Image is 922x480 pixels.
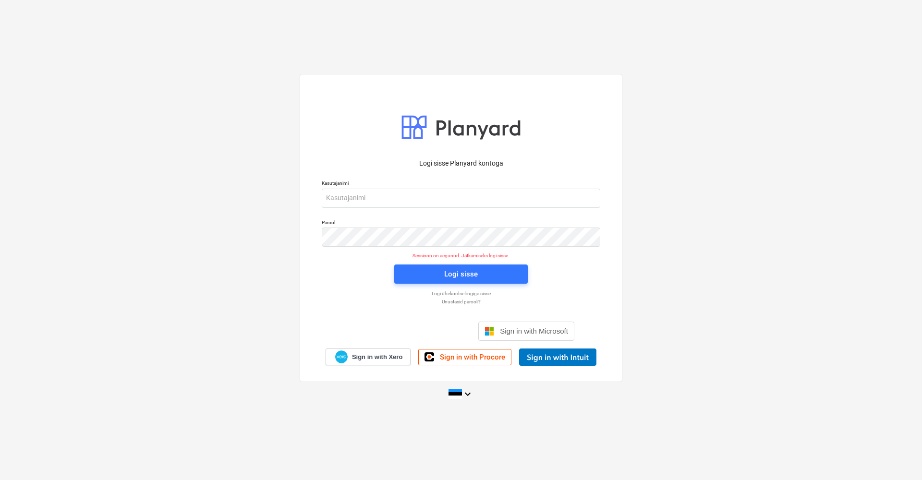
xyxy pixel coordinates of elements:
i: keyboard_arrow_down [462,388,473,400]
div: Logi sisse Google’i kontoga. Avaneb uuel vahelehel [348,321,471,342]
p: Logi sisse Planyard kontoga [322,158,600,168]
input: Kasutajanimi [322,189,600,208]
a: Sign in with Procore [418,349,511,365]
span: Sign in with Xero [352,353,402,361]
a: Sign in with Xero [326,348,411,365]
p: Sessioon on aegunud. Jätkamiseks logi sisse. [316,252,606,259]
img: Microsoft logo [485,326,494,336]
iframe: Chat Widget [874,434,922,480]
a: Unustasid parooli? [317,299,605,305]
a: Logi ühekordse lingiga sisse [317,290,605,297]
p: Kasutajanimi [322,180,600,188]
span: Sign in with Procore [440,353,505,361]
button: Logi sisse [394,264,528,284]
div: Logi sisse [444,268,478,280]
img: Xero logo [335,350,348,363]
p: Parool [322,219,600,228]
span: Sign in with Microsoft [500,327,568,335]
iframe: Sisselogimine Google'i nupu abil [343,321,475,342]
